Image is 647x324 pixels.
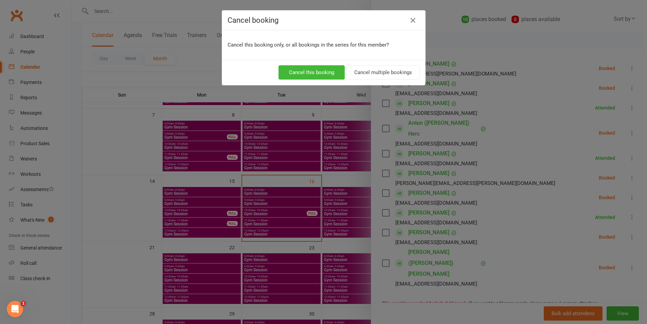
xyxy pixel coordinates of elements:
button: Cancel this booking [278,65,345,80]
h4: Cancel booking [228,16,420,24]
span: 1 [21,301,26,306]
button: Cancel multiple bookings [346,65,420,80]
p: Cancel this booking only, or all bookings in the series for this member? [228,41,420,49]
button: Close [408,15,418,26]
iframe: Intercom live chat [7,301,23,317]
